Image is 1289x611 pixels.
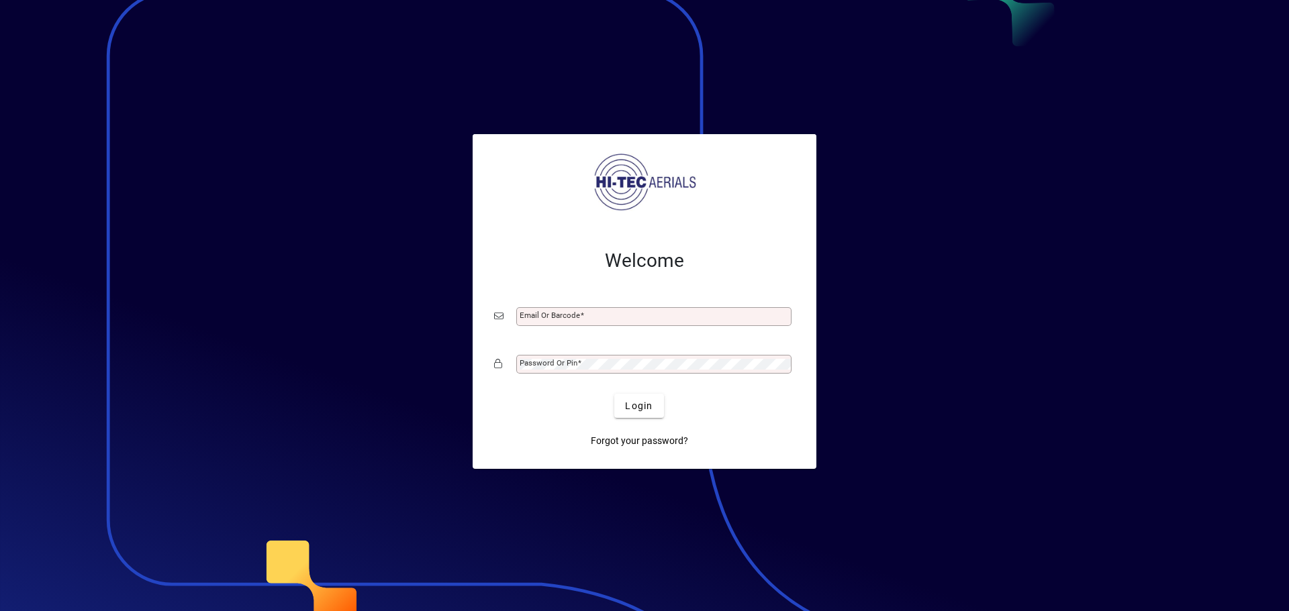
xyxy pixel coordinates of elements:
a: Forgot your password? [585,429,694,453]
mat-label: Password or Pin [520,358,577,368]
h2: Welcome [494,249,795,272]
span: Forgot your password? [591,434,688,448]
mat-label: Email or Barcode [520,311,580,320]
span: Login [625,399,653,413]
button: Login [614,394,663,418]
